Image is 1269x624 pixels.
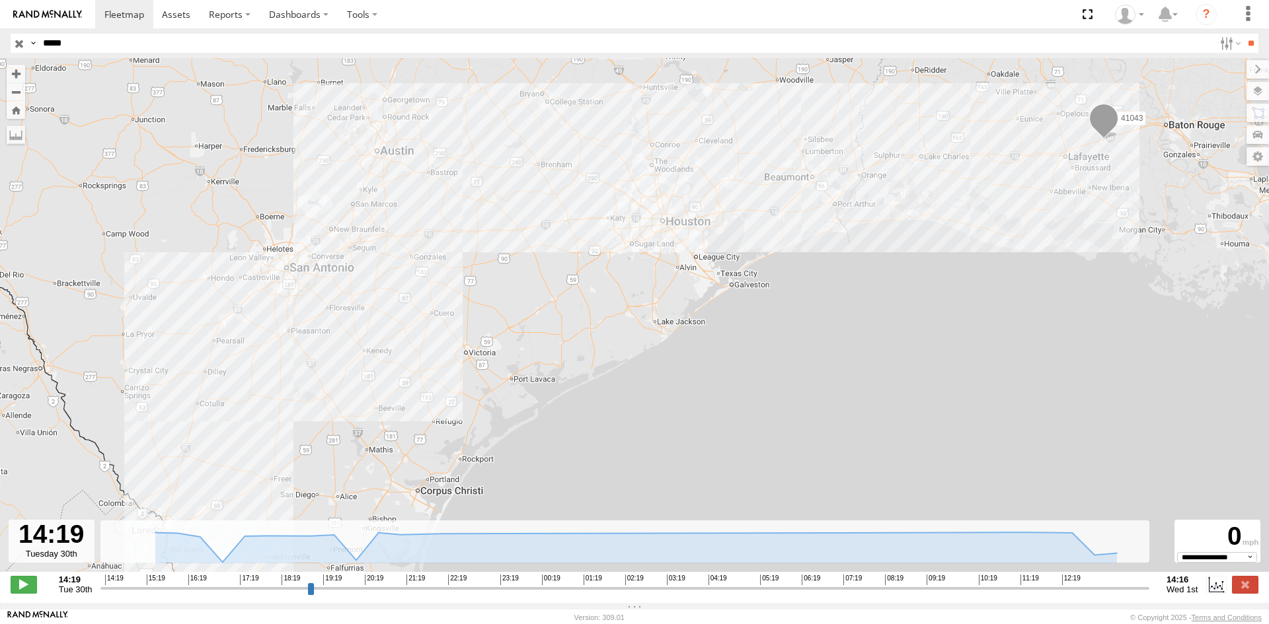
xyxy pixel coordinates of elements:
[1167,584,1198,594] span: Wed 1st Oct 2025
[7,125,25,144] label: Measure
[406,574,425,585] span: 21:19
[7,65,25,83] button: Zoom in
[7,101,25,119] button: Zoom Home
[448,574,467,585] span: 22:19
[11,576,37,593] label: Play/Stop
[667,574,685,585] span: 03:19
[59,584,93,594] span: Tue 30th Sep 2025
[188,574,207,585] span: 16:19
[1215,34,1243,53] label: Search Filter Options
[7,83,25,101] button: Zoom out
[979,574,997,585] span: 10:19
[323,574,342,585] span: 19:19
[542,574,560,585] span: 00:19
[28,34,38,53] label: Search Query
[584,574,602,585] span: 01:19
[760,574,779,585] span: 05:19
[147,574,165,585] span: 15:19
[927,574,945,585] span: 09:19
[709,574,727,585] span: 04:19
[1110,5,1149,24] div: Ryan Roxas
[105,574,124,585] span: 14:19
[885,574,904,585] span: 08:19
[1121,114,1143,123] span: 41043
[1247,147,1269,166] label: Map Settings
[625,574,644,585] span: 02:19
[802,574,820,585] span: 06:19
[1062,574,1081,585] span: 12:19
[574,613,625,621] div: Version: 309.01
[500,574,519,585] span: 23:19
[282,574,300,585] span: 18:19
[1020,574,1039,585] span: 11:19
[1232,576,1258,593] label: Close
[843,574,862,585] span: 07:19
[1130,613,1262,621] div: © Copyright 2025 -
[1192,613,1262,621] a: Terms and Conditions
[59,574,93,584] strong: 14:19
[240,574,258,585] span: 17:19
[1167,574,1198,584] strong: 14:16
[7,611,68,624] a: Visit our Website
[365,574,383,585] span: 20:19
[1176,522,1258,552] div: 0
[13,10,82,19] img: rand-logo.svg
[1196,4,1217,25] i: ?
